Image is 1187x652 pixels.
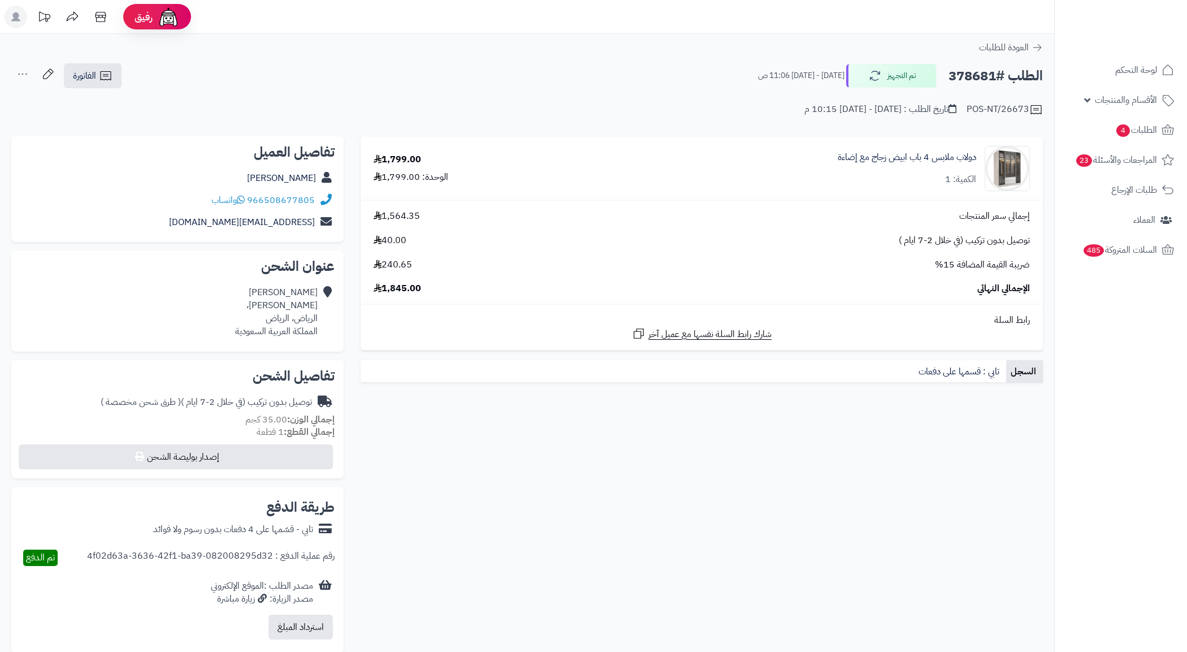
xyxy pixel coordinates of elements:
[374,234,406,247] span: 40.00
[211,593,313,606] div: مصدر الزيارة: زيارة مباشرة
[365,314,1038,327] div: رابط السلة
[648,328,772,341] span: شارك رابط السلة نفسها مع عميل آخر
[235,286,318,338] div: [PERSON_NAME] [PERSON_NAME]، الرياض، الرياض المملكة العربية السعودية
[374,258,412,271] span: 240.65
[977,282,1030,295] span: الإجمالي النهائي
[135,10,153,24] span: رفيق
[247,193,315,207] a: 966508677805
[30,6,58,31] a: تحديثات المنصة
[967,103,1043,116] div: POS-NT/26673
[247,171,316,185] a: [PERSON_NAME]
[846,64,937,88] button: تم التجهيز
[1062,116,1180,144] a: الطلبات4
[804,103,956,116] div: تاريخ الطلب : [DATE] - [DATE] 10:15 م
[1111,182,1157,198] span: طلبات الإرجاع
[20,369,335,383] h2: تفاصيل الشحن
[20,260,335,273] h2: عنوان الشحن
[153,523,313,536] div: تابي - قسّمها على 4 دفعات بدون رسوم ولا فوائد
[979,41,1029,54] span: العودة للطلبات
[1133,212,1155,228] span: العملاء
[1062,146,1180,174] a: المراجعات والأسئلة23
[73,69,96,83] span: الفاتورة
[914,360,1006,383] a: تابي : قسمها على دفعات
[1084,244,1104,257] span: 485
[935,258,1030,271] span: ضريبة القيمة المضافة 15%
[1082,242,1157,258] span: السلات المتروكة
[169,215,315,229] a: [EMAIL_ADDRESS][DOMAIN_NAME]
[979,41,1043,54] a: العودة للطلبات
[1062,206,1180,234] a: العملاء
[985,146,1029,191] img: 1742133300-110103010020.1-90x90.jpg
[20,145,335,159] h2: تفاصيل العميل
[1075,152,1157,168] span: المراجعات والأسئلة
[632,327,772,341] a: شارك رابط السلة نفسها مع عميل آخر
[101,396,312,409] div: توصيل بدون تركيب (في خلال 2-7 ايام )
[374,282,421,295] span: 1,845.00
[374,171,448,184] div: الوحدة: 1,799.00
[838,151,976,164] a: دولاب ملابس 4 باب ابيض زجاج مع إضاءة
[26,551,55,564] span: تم الدفع
[374,210,420,223] span: 1,564.35
[1116,124,1130,137] span: 4
[266,500,335,514] h2: طريقة الدفع
[101,395,181,409] span: ( طرق شحن مخصصة )
[1062,176,1180,204] a: طلبات الإرجاع
[959,210,1030,223] span: إجمالي سعر المنتجات
[1095,92,1157,108] span: الأقسام والمنتجات
[19,444,333,469] button: إصدار بوليصة الشحن
[1076,154,1092,167] span: 23
[87,550,335,566] div: رقم عملية الدفع : 4f02d63a-3636-42f1-ba39-082008295d32
[1115,62,1157,78] span: لوحة التحكم
[245,413,335,426] small: 35.00 كجم
[64,63,122,88] a: الفاتورة
[758,70,844,81] small: [DATE] - [DATE] 11:06 ص
[1115,122,1157,138] span: الطلبات
[157,6,180,28] img: ai-face.png
[945,173,976,186] div: الكمية: 1
[899,234,1030,247] span: توصيل بدون تركيب (في خلال 2-7 ايام )
[1006,360,1043,383] a: السجل
[284,425,335,439] strong: إجمالي القطع:
[257,425,335,439] small: 1 قطعة
[374,153,421,166] div: 1,799.00
[211,580,313,606] div: مصدر الطلب :الموقع الإلكتروني
[268,615,333,640] button: استرداد المبلغ
[948,64,1043,88] h2: الطلب #378681
[1062,57,1180,84] a: لوحة التحكم
[287,413,335,426] strong: إجمالي الوزن:
[211,193,245,207] a: واتساب
[1062,236,1180,264] a: السلات المتروكة485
